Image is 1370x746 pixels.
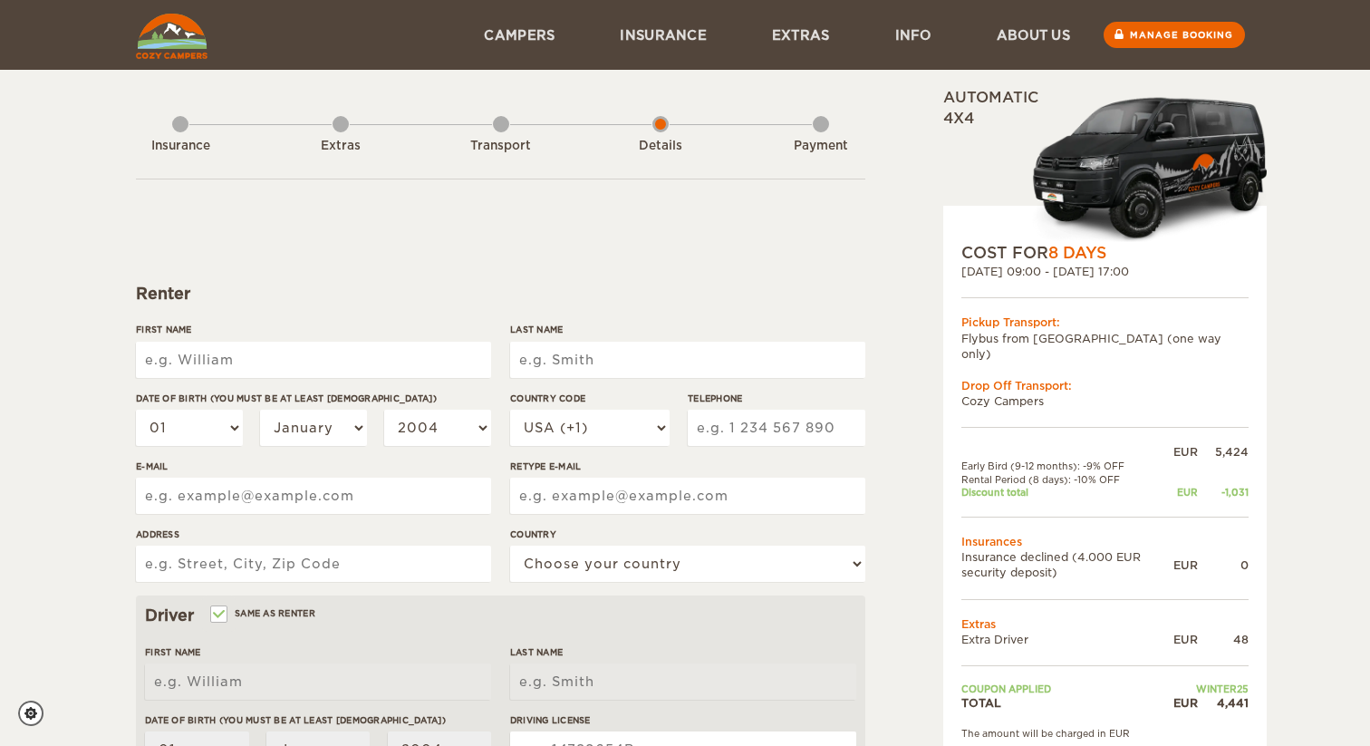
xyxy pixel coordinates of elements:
[136,478,491,514] input: e.g. example@example.com
[212,605,315,622] label: Same as renter
[961,378,1249,393] div: Drop Off Transport:
[1198,444,1249,460] div: 5,424
[1198,695,1249,711] div: 4,441
[510,713,856,727] label: Driving License
[510,323,865,336] label: Last Name
[145,605,856,626] div: Driver
[1048,244,1106,262] span: 8 Days
[451,138,551,155] div: Transport
[136,460,491,473] label: E-mail
[961,393,1249,409] td: Cozy Campers
[961,473,1173,486] td: Rental Period (8 days): -10% OFF
[1173,486,1198,499] div: EUR
[961,486,1173,499] td: Discount total
[145,664,491,700] input: e.g. William
[961,549,1173,580] td: Insurance declined (4.000 EUR security deposit)
[510,342,865,378] input: e.g. Smith
[510,460,865,473] label: Retype E-mail
[771,138,871,155] div: Payment
[136,342,491,378] input: e.g. William
[688,410,865,446] input: e.g. 1 234 567 890
[943,88,1267,242] div: Automatic 4x4
[961,683,1173,695] td: Coupon applied
[1016,93,1267,242] img: Cozy-3.png
[136,528,491,541] label: Address
[961,315,1249,330] div: Pickup Transport:
[136,546,491,582] input: e.g. Street, City, Zip Code
[1104,22,1245,48] a: Manage booking
[611,138,710,155] div: Details
[1198,557,1249,573] div: 0
[1198,486,1249,499] div: -1,031
[961,534,1249,549] td: Insurances
[136,323,491,336] label: First Name
[961,727,1249,740] div: The amount will be charged in EUR
[1173,557,1198,573] div: EUR
[136,14,207,59] img: Cozy Campers
[961,695,1173,711] td: TOTAL
[1173,683,1249,695] td: WINTER25
[961,331,1249,362] td: Flybus from [GEOGRAPHIC_DATA] (one way only)
[961,632,1173,647] td: Extra Driver
[1173,444,1198,460] div: EUR
[961,616,1249,632] td: Extras
[510,528,865,541] label: Country
[212,610,224,622] input: Same as renter
[510,645,856,659] label: Last Name
[136,283,865,305] div: Renter
[961,460,1173,472] td: Early Bird (9-12 months): -9% OFF
[961,242,1249,264] div: COST FOR
[136,392,491,405] label: Date of birth (You must be at least [DEMOGRAPHIC_DATA])
[145,713,491,727] label: Date of birth (You must be at least [DEMOGRAPHIC_DATA])
[510,392,670,405] label: Country Code
[18,701,55,726] a: Cookie settings
[961,264,1249,279] div: [DATE] 09:00 - [DATE] 17:00
[510,478,865,514] input: e.g. example@example.com
[291,138,391,155] div: Extras
[688,392,865,405] label: Telephone
[145,645,491,659] label: First Name
[510,664,856,700] input: e.g. Smith
[1198,632,1249,647] div: 48
[130,138,230,155] div: Insurance
[1173,632,1198,647] div: EUR
[1173,695,1198,711] div: EUR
